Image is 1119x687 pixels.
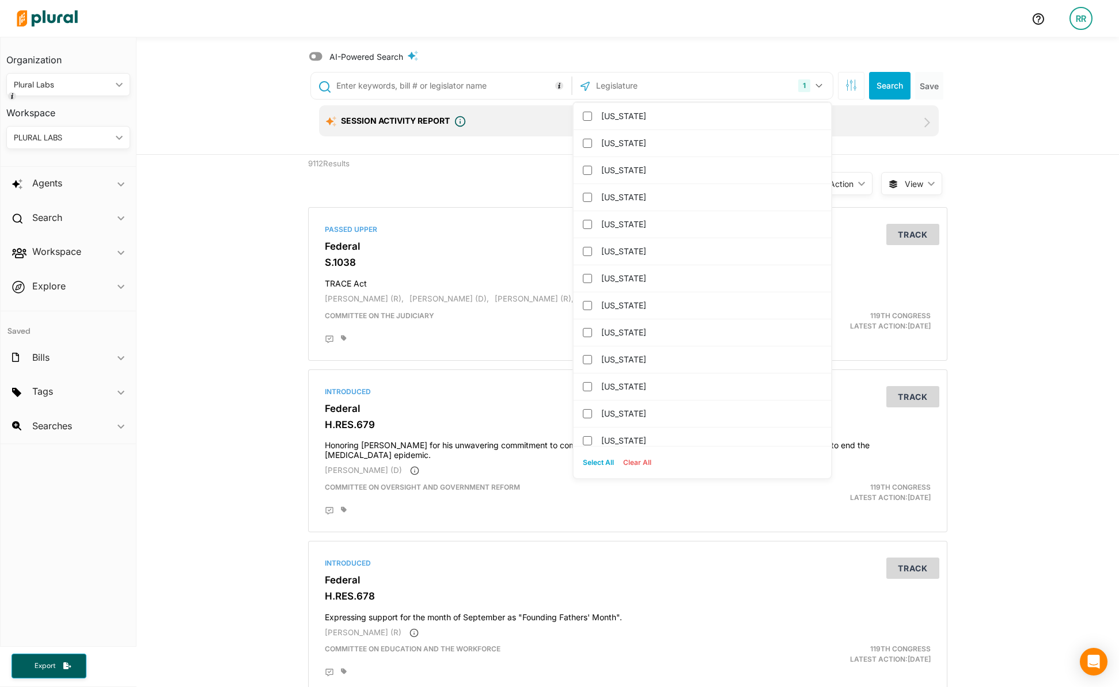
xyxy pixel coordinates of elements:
button: Clear All [619,454,656,471]
div: Add tags [341,506,347,513]
h3: H.RES.679 [325,419,931,430]
h4: Expressing support for the month of September as "Founding Fathers' Month". [325,607,931,623]
span: [PERSON_NAME] (R), [325,294,404,303]
span: [PERSON_NAME] (D) [325,465,402,475]
label: [US_STATE] [601,378,820,395]
input: Enter keywords, bill # or legislator name [335,75,568,97]
h2: Agents [32,177,62,189]
div: PLURAL LABS [14,132,111,144]
span: Committee on Education and the Workforce [325,644,500,653]
button: Track [886,224,939,245]
div: 9112 Results [299,155,464,199]
h2: Workspace [32,245,81,258]
div: Add Position Statement [325,668,334,677]
button: 1 [794,75,830,97]
input: Legislature [595,75,718,97]
div: Introduced [325,387,931,397]
h4: TRACE Act [325,273,931,289]
h3: Federal [325,574,931,586]
span: Search Filters [845,79,857,89]
label: [US_STATE] [601,135,820,152]
label: [US_STATE] [601,405,820,422]
h2: Searches [32,419,72,432]
span: [PERSON_NAME] (R) [325,628,401,637]
label: [US_STATE] [601,351,820,368]
span: View [905,178,923,190]
div: Add Position Statement [325,506,334,516]
button: Save [915,72,943,100]
button: Track [886,558,939,579]
label: [US_STATE] [601,270,820,287]
span: [PERSON_NAME] (D), [409,294,489,303]
div: Passed Upper [325,224,931,235]
label: [US_STATE] [601,324,820,341]
label: [US_STATE] [601,432,820,449]
h3: Organization [6,43,130,68]
h3: S.1038 [325,257,931,268]
h3: Federal [325,241,931,252]
span: Export [26,661,63,671]
div: Open Intercom Messenger [1080,648,1107,675]
button: Export [12,654,86,678]
div: Add tags [341,668,347,675]
span: 119th Congress [870,311,931,320]
div: Add tags [341,335,347,342]
h2: Bills [32,351,50,364]
div: Plural Labs [14,79,111,91]
h3: Federal [325,403,931,414]
h2: Search [32,211,62,224]
label: [US_STATE] [601,297,820,314]
div: Latest Action: [DATE] [731,311,939,331]
h4: Honoring [PERSON_NAME] for his unwavering commitment to communities of color, the [DEMOGRAPHIC_DA... [325,435,931,460]
span: AI-Powered Search [329,51,403,63]
span: 119th Congress [870,644,931,653]
a: RR [1060,2,1102,35]
h2: Explore [32,280,66,292]
div: RR [1069,7,1093,30]
span: [PERSON_NAME] (R), [495,294,574,303]
span: 119th Congress [870,483,931,491]
button: Search [869,72,911,100]
label: [US_STATE] [601,162,820,179]
h3: Workspace [6,96,130,121]
span: Committee on the Judiciary [325,311,434,320]
label: [US_STATE] [601,243,820,260]
label: [US_STATE] [601,108,820,125]
h3: H.RES.678 [325,590,931,602]
h2: Tags [32,385,53,398]
button: Select All [578,454,619,471]
div: Tooltip anchor [7,91,17,101]
h4: Saved [1,311,136,339]
div: Add Position Statement [325,335,334,344]
div: 1 [798,79,810,92]
div: Latest Action: [DATE] [731,482,939,503]
div: Tooltip anchor [554,81,564,91]
div: Introduced [325,558,931,568]
span: Session Activity Report [341,116,450,125]
div: Latest Action: [DATE] [731,644,939,665]
button: Track [886,386,939,407]
label: [US_STATE] [601,216,820,233]
span: Committee on Oversight and Government Reform [325,483,520,491]
label: [US_STATE] [601,189,820,206]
